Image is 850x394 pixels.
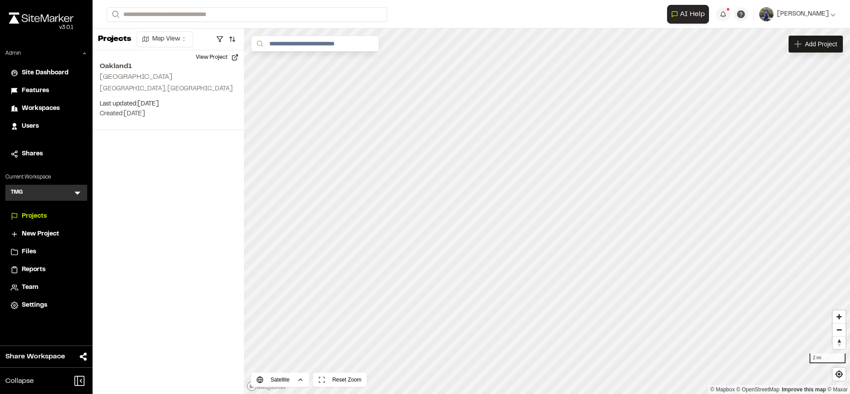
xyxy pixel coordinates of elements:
span: Projects [22,211,47,221]
p: Created: [DATE] [100,109,237,119]
a: Mapbox [710,386,735,393]
a: Users [11,122,82,131]
p: Projects [98,33,131,45]
span: Zoom out [833,324,846,336]
button: [PERSON_NAME] [759,7,836,21]
span: Add Project [805,40,837,49]
span: Site Dashboard [22,68,69,78]
a: Settings [11,301,82,310]
button: Zoom in [833,310,846,323]
a: Shares [11,149,82,159]
img: User [759,7,773,21]
a: New Project [11,229,82,239]
img: rebrand.png [9,12,73,24]
span: Reports [22,265,45,275]
canvas: Map [244,28,850,394]
a: Maxar [827,386,848,393]
span: Files [22,247,36,257]
button: View Project [190,50,244,65]
a: Reports [11,265,82,275]
h2: [GEOGRAPHIC_DATA] [100,74,172,80]
span: Collapse [5,376,34,386]
button: Find my location [833,368,846,381]
a: Map feedback [782,386,826,393]
a: Workspaces [11,104,82,114]
span: Team [22,283,38,292]
span: Share Workspace [5,351,65,362]
div: Open AI Assistant [667,5,712,24]
a: Files [11,247,82,257]
div: 2 mi [810,353,846,363]
a: Projects [11,211,82,221]
button: Reset Zoom [313,373,367,387]
span: AI Help [680,9,705,20]
button: Search [107,7,123,22]
span: Workspaces [22,104,60,114]
p: [GEOGRAPHIC_DATA], [GEOGRAPHIC_DATA] [100,84,237,94]
a: Team [11,283,82,292]
button: Reset bearing to north [833,336,846,349]
a: Features [11,86,82,96]
span: Shares [22,149,43,159]
span: Features [22,86,49,96]
a: Site Dashboard [11,68,82,78]
div: Oh geez...please don't... [9,24,73,32]
a: Mapbox logo [247,381,286,391]
span: Settings [22,301,47,310]
span: New Project [22,229,59,239]
button: Zoom out [833,323,846,336]
span: [PERSON_NAME] [777,9,829,19]
h3: TMG [11,188,23,197]
a: OpenStreetMap [737,386,780,393]
p: Last updated: [DATE] [100,99,237,109]
p: Current Workspace [5,173,87,181]
p: Admin [5,49,21,57]
span: Users [22,122,39,131]
h2: Oakland1 [100,61,237,72]
button: Open AI Assistant [667,5,709,24]
button: Satellite [251,373,309,387]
